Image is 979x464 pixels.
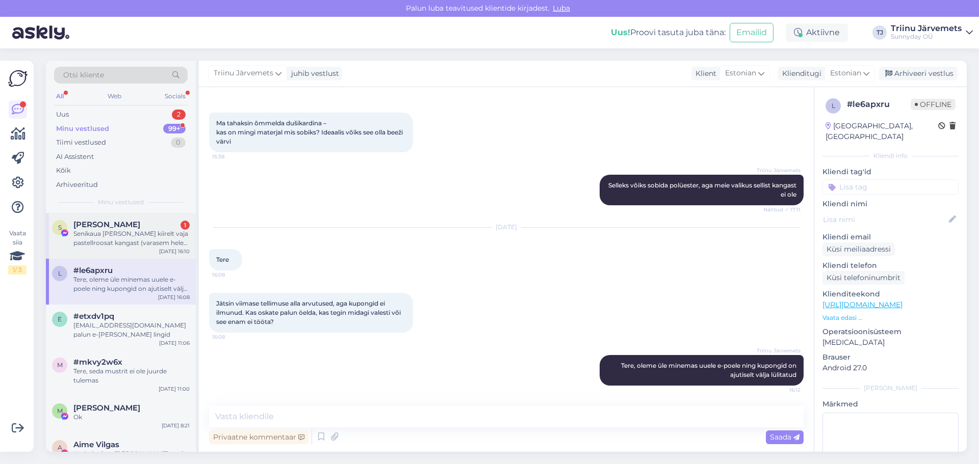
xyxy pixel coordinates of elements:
div: Tere, oleme üle minemas uuele e-poele ning kupongid on ajutiselt välja lülitatud [73,275,190,293]
span: A [58,444,62,451]
div: Sunnyday OÜ [891,33,962,41]
span: 16:12 [762,386,801,394]
b: Uus! [611,28,630,37]
div: Arhiveeritud [56,180,98,190]
span: l [832,102,835,110]
div: Web [106,90,123,103]
span: Margit Salk [73,403,140,413]
div: Tere, seda mustrit ei ole juurde tulemas [73,367,190,385]
span: Estonian [725,68,756,79]
span: Nähtud ✓ 17:11 [762,206,801,213]
span: Tere [216,256,229,263]
div: TJ [872,25,887,40]
span: Triinu Järvemets [757,347,801,354]
div: Aktiivne [786,23,848,42]
p: Kliendi nimi [822,199,959,209]
p: [MEDICAL_DATA] [822,337,959,348]
span: S [58,224,62,231]
p: Kliendi tag'id [822,167,959,177]
span: #le6apxru [73,266,113,275]
img: Askly Logo [8,69,28,88]
div: Socials [163,90,188,103]
span: 16:08 [212,271,250,279]
span: Tere, oleme üle minemas uuele e-poele ning kupongid on ajutiselt välja lülitatud [621,362,798,378]
div: Uus [56,110,69,120]
span: Offline [911,99,956,110]
button: Emailid [730,23,774,42]
div: Kliendi info [822,151,959,160]
p: Operatsioonisüsteem [822,326,959,337]
div: Proovi tasuta juba täna: [611,26,726,39]
p: Vaata edasi ... [822,313,959,322]
div: [DATE] 16:08 [158,293,190,301]
span: Otsi kliente [63,70,104,80]
p: Märkmed [822,399,959,410]
span: M [57,407,63,415]
div: Minu vestlused [56,124,109,134]
span: Selleks võiks sobida polüester, aga meie valikus sellist kangast ei ole [608,181,798,198]
span: m [57,361,63,369]
span: 15:38 [212,153,250,160]
span: Minu vestlused [98,198,144,207]
p: Klienditeekond [822,289,959,299]
p: Kliendi email [822,232,959,242]
div: Senikaua [PERSON_NAME] kiirelt vaja pastellroosat kangast (varasem hele roosiroosa on otsas) - mi... [73,229,190,248]
span: #etxdv1pq [73,312,114,321]
div: [DATE] 11:00 [159,385,190,393]
div: 2 [172,110,186,120]
div: 99+ [163,124,186,134]
a: [URL][DOMAIN_NAME] [822,300,903,309]
div: 1 / 3 [8,265,27,275]
p: Brauser [822,352,959,363]
input: Lisa tag [822,179,959,195]
div: AI Assistent [56,152,94,162]
p: Kliendi telefon [822,260,959,271]
div: Vaata siia [8,229,27,275]
div: Triinu Järvemets [891,24,962,33]
span: 16:08 [212,333,250,341]
span: Saada [770,432,800,442]
div: [GEOGRAPHIC_DATA], [GEOGRAPHIC_DATA] [826,121,938,142]
div: # le6apxru [847,98,911,111]
p: Android 27.0 [822,363,959,373]
div: [EMAIL_ADDRESS][DOMAIN_NAME] palun e-[PERSON_NAME] lingid [73,321,190,339]
span: Aime Vilgas [73,440,119,449]
div: Arhiveeri vestlus [879,67,958,80]
span: Triinu Järvemets [214,68,273,79]
span: e [58,315,62,323]
span: Triinu Järvemets [757,167,801,174]
div: [DATE] [209,223,804,232]
span: Jätsin viimase tellimuse alla arvutused, aga kupongid ei ilmunud. Kas oskate palun öelda, kas teg... [216,299,402,325]
div: [DATE] 16:10 [159,248,190,255]
div: Klienditugi [778,68,821,79]
span: Ma tahaksin õmmelda dušikardina – kas on mingi materjal mis sobiks? Ideaalis võiks see olla beeži... [216,119,404,145]
div: Küsi meiliaadressi [822,242,895,256]
input: Lisa nimi [823,214,947,225]
div: 0 [171,138,186,148]
span: Estonian [830,68,861,79]
div: Klient [691,68,716,79]
div: Tiimi vestlused [56,138,106,148]
div: Küsi telefoninumbrit [822,271,905,285]
div: 1 [181,221,190,230]
div: All [54,90,66,103]
span: #mkvy2w6x [73,358,122,367]
span: l [58,269,62,277]
div: Ok [73,413,190,422]
span: Luba [550,4,573,13]
div: juhib vestlust [287,68,339,79]
span: Sirel Rootsma [73,220,140,229]
div: Kõik [56,166,71,176]
div: [DATE] 11:06 [159,339,190,347]
a: Triinu JärvemetsSunnyday OÜ [891,24,973,41]
div: [DATE] 8:21 [162,422,190,429]
div: Privaatne kommentaar [209,430,308,444]
div: [PERSON_NAME] [822,384,959,393]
